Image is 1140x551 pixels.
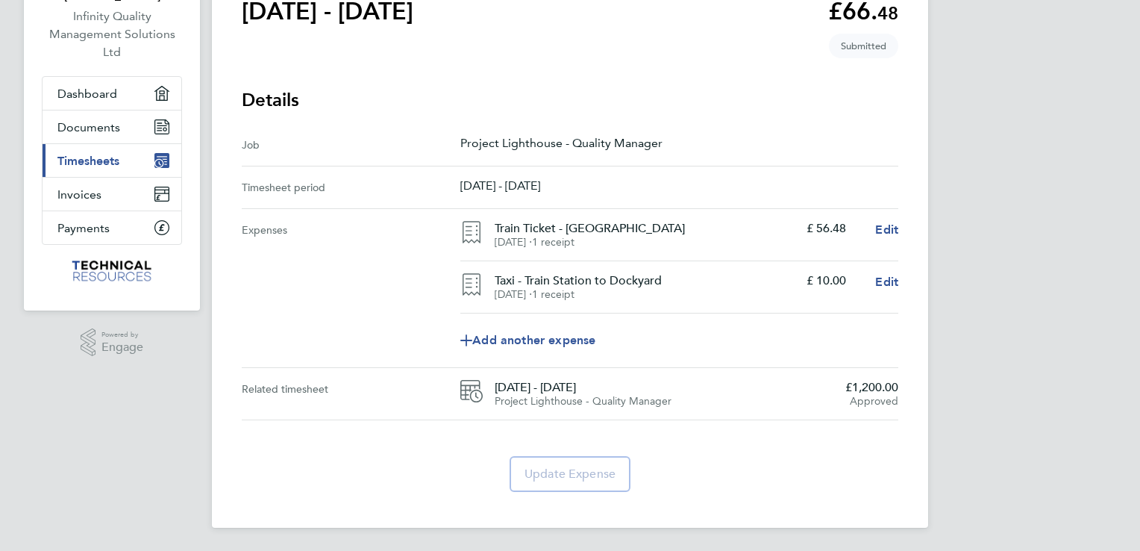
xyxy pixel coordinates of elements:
span: Invoices [57,187,101,202]
span: Payments [57,221,110,235]
span: Timesheets [57,154,119,168]
a: Timesheets [43,144,181,177]
span: 1 receipt [532,236,574,249]
a: Infinity Quality Management Solutions Ltd [42,7,182,61]
span: Dashboard [57,87,117,101]
a: Dashboard [43,77,181,110]
a: Go to home page [42,260,182,284]
img: technicalresources-logo-retina.png [70,260,154,284]
span: This timesheet is Submitted. [829,34,898,58]
a: Edit [875,221,898,239]
span: Engage [101,341,143,354]
p: Project Lighthouse - Quality Manager [460,136,898,150]
span: [DATE] ⋅ [495,236,532,249]
a: Documents [43,110,181,143]
span: Edit [875,222,898,237]
p: [DATE] - [DATE] [460,178,898,193]
a: Powered byEngage [81,329,144,357]
span: Edit [875,275,898,289]
div: Job [242,136,460,154]
a: Invoices [43,178,181,211]
span: Documents [57,120,120,134]
span: Powered by [101,329,143,341]
div: Timesheet period [242,178,460,196]
span: Approved [850,395,898,408]
a: [DATE] - [DATE]Project Lighthouse - Quality Manager£1,200.00Approved [460,380,898,408]
span: [DATE] - [DATE] [495,380,833,395]
span: [DATE] ⋅ [495,288,532,301]
a: Add another expense [460,326,898,355]
div: Related timesheet [242,380,460,408]
span: Project Lighthouse - Quality Manager [495,395,671,408]
div: Expenses [242,209,460,367]
a: Edit [875,273,898,291]
h4: Taxi - Train Station to Dockyard [495,273,794,288]
span: Add another expense [460,334,595,346]
span: 48 [877,2,898,24]
a: Payments [43,211,181,244]
h4: Train Ticket - [GEOGRAPHIC_DATA] [495,221,794,236]
span: 1 receipt [532,288,574,301]
h3: Details [242,88,898,112]
p: £ 56.48 [807,221,846,236]
span: £1,200.00 [845,380,898,395]
p: £ 10.00 [807,273,846,288]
